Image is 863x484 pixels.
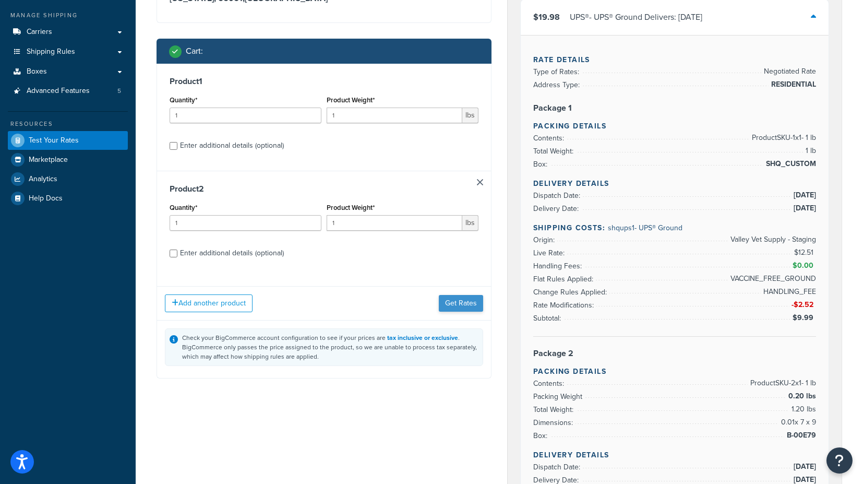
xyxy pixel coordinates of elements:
[8,22,128,42] a: Carriers
[8,62,128,81] a: Boxes
[803,145,816,157] span: 1 lb
[327,96,375,104] label: Product Weight*
[761,65,816,78] span: Negotiated Rate
[533,274,596,285] span: Flat Rules Applied:
[794,247,816,258] span: $12.51
[27,28,52,37] span: Carriers
[533,313,564,324] span: Subtotal:
[784,429,816,442] span: B-00E79
[186,46,203,56] h2: Cart :
[826,447,853,474] button: Open Resource Center
[170,204,197,211] label: Quantity*
[387,333,458,343] a: tax inclusive or exclusive
[8,81,128,101] a: Advanced Features5
[165,294,253,312] button: Add another product
[327,215,462,231] input: 0.00
[533,391,585,402] span: Packing Weight
[8,11,128,20] div: Manage Shipping
[180,138,284,153] div: Enter additional details (optional)
[793,312,816,323] span: $9.99
[749,132,816,144] span: Product SKU-1 x 1 - 1 lb
[533,159,550,170] span: Box:
[27,67,47,76] span: Boxes
[182,333,478,361] div: Check your BigCommerce account configuration to see if your prices are . BigCommerce only passes ...
[533,430,550,441] span: Box:
[180,246,284,261] div: Enter additional details (optional)
[763,158,816,170] span: SHQ_CUSTOM
[533,234,557,245] span: Origin:
[778,416,816,429] span: 0.01 x 7 x 9
[786,390,816,403] span: 0.20 lbs
[533,190,583,201] span: Dispatch Date:
[439,295,483,312] button: Get Rates
[533,348,816,359] h3: Package 2
[769,78,816,91] span: RESIDENTIAL
[29,194,63,203] span: Help Docs
[533,378,567,389] span: Contents:
[29,175,57,184] span: Analytics
[8,131,128,150] a: Test Your Rates
[533,178,816,189] h4: Delivery Details
[170,96,197,104] label: Quantity*
[170,215,321,231] input: 0.0
[533,133,567,144] span: Contents:
[533,247,567,258] span: Live Rate:
[533,121,816,132] h4: Packing Details
[8,42,128,62] a: Shipping Rules
[327,108,462,123] input: 0.00
[533,146,576,157] span: Total Weight:
[533,300,596,311] span: Rate Modifications:
[462,108,478,123] span: lbs
[728,233,816,246] span: Valley Vet Supply - Staging
[533,287,609,298] span: Change Rules Applied:
[761,286,816,298] span: HANDLING_FEE
[8,120,128,128] div: Resources
[8,170,128,188] a: Analytics
[533,462,583,473] span: Dispatch Date:
[791,202,816,215] span: [DATE]
[27,87,90,96] span: Advanced Features
[8,150,128,169] a: Marketplace
[327,204,375,211] label: Product Weight*
[533,54,816,65] h4: Rate Details
[29,136,79,145] span: Test Your Rates
[462,215,478,231] span: lbs
[570,10,702,25] div: UPS® - UPS® Ground Delivers: [DATE]
[792,299,816,310] span: -$2.52
[533,450,816,461] h4: Delivery Details
[533,417,576,428] span: Dimensions:
[533,11,560,23] span: $19.98
[27,48,75,56] span: Shipping Rules
[608,222,682,233] span: shqups1 - UPS® Ground
[170,184,478,194] h3: Product 2
[791,461,816,473] span: [DATE]
[8,81,128,101] li: Advanced Features
[533,222,816,233] h4: Shipping Costs:
[533,79,582,90] span: Address Type:
[793,260,816,271] span: $0.00
[117,87,121,96] span: 5
[533,66,582,77] span: Type of Rates:
[170,250,177,257] input: Enter additional details (optional)
[29,156,68,164] span: Marketplace
[533,404,576,415] span: Total Weight:
[728,273,816,285] span: VACCINE_FREE_GROUND
[477,179,483,185] a: Remove Item
[170,108,321,123] input: 0.0
[533,366,816,377] h4: Packing Details
[170,142,177,150] input: Enter additional details (optional)
[791,189,816,202] span: [DATE]
[789,403,816,416] span: 1.20 lbs
[748,377,816,389] span: Product SKU-2 x 1 - 1 lb
[8,189,128,208] a: Help Docs
[170,76,478,87] h3: Product 1
[533,261,584,271] span: Handling Fees:
[533,203,581,214] span: Delivery Date:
